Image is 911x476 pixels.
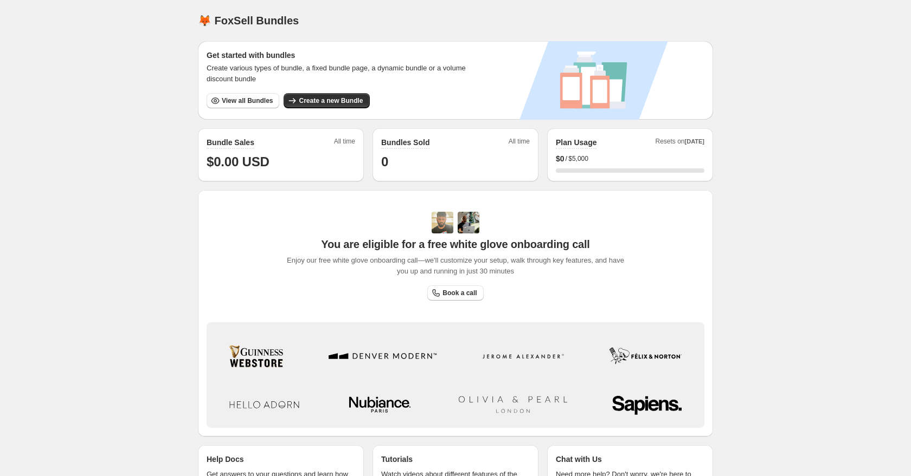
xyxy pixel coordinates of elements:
[381,153,530,171] h1: 0
[281,255,630,277] span: Enjoy our free white glove onboarding call—we'll customize your setup, walk through key features,...
[284,93,369,108] button: Create a new Bundle
[427,285,483,301] a: Book a call
[207,63,476,84] span: Create various types of bundle, a fixed bundle page, a dynamic bundle or a volume discount bundle
[207,50,476,61] h3: Get started with bundles
[509,137,530,149] span: All time
[442,289,477,297] span: Book a call
[207,137,254,148] h2: Bundle Sales
[207,454,243,465] p: Help Docs
[556,454,602,465] p: Chat with Us
[321,238,589,251] span: You are eligible for a free white glove onboarding call
[198,14,299,27] h1: 🦊 FoxSell Bundles
[556,153,564,164] span: $ 0
[432,212,453,233] img: Adi
[381,137,429,148] h2: Bundles Sold
[556,137,596,148] h2: Plan Usage
[656,137,705,149] span: Resets on
[568,154,588,163] span: $5,000
[381,454,413,465] p: Tutorials
[556,153,704,164] div: /
[207,153,355,171] h1: $0.00 USD
[685,138,704,145] span: [DATE]
[334,137,355,149] span: All time
[299,96,363,105] span: Create a new Bundle
[458,212,479,233] img: Prakhar
[222,96,273,105] span: View all Bundles
[207,93,279,108] button: View all Bundles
